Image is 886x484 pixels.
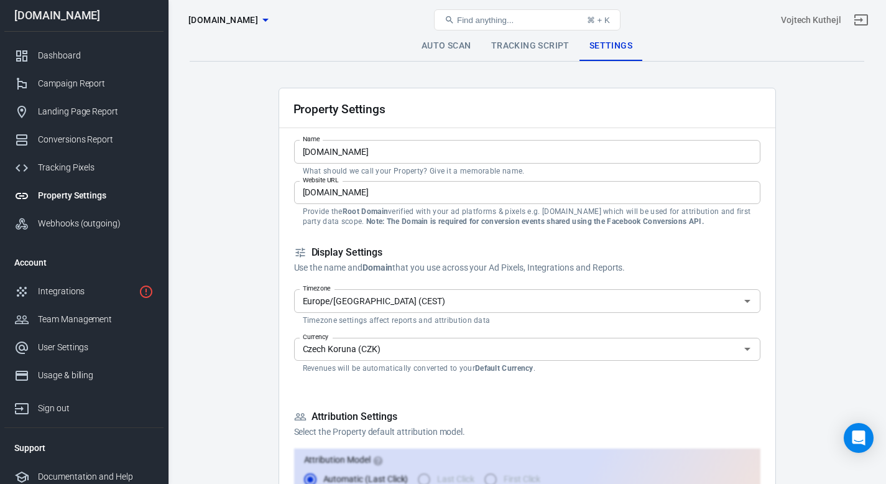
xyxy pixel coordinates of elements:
[298,293,736,309] input: UTC
[366,217,704,226] strong: Note: The Domain is required for conversion events shared using the Facebook Conversions API.
[294,261,760,274] p: Use the name and that you use across your Ad Pixels, Integrations and Reports.
[294,411,760,424] h5: Attribution Settings
[38,313,154,326] div: Team Management
[303,175,339,185] label: Website URL
[139,284,154,299] svg: 2 networks not verified yet
[38,217,154,230] div: Webhooks (outgoing)
[303,315,752,325] p: Timezone settings affect reports and attribution data
[4,70,164,98] a: Campaign Report
[303,332,329,342] label: Currency
[362,263,393,272] strong: Domain
[4,277,164,305] a: Integrations
[4,333,164,361] a: User Settings
[4,210,164,238] a: Webhooks (outgoing)
[739,292,756,310] button: Open
[4,10,164,21] div: [DOMAIN_NAME]
[343,207,388,216] strong: Root Domain
[293,103,385,116] h2: Property Settings
[38,285,134,298] div: Integrations
[303,207,752,226] p: Provide the verified with your ad platforms & pixels e.g. [DOMAIN_NAME] which will be used for at...
[38,105,154,118] div: Landing Page Report
[38,341,154,354] div: User Settings
[4,361,164,389] a: Usage & billing
[739,340,756,358] button: Open
[38,161,154,174] div: Tracking Pixels
[4,42,164,70] a: Dashboard
[303,284,331,293] label: Timezone
[298,342,736,357] input: USD
[38,49,154,62] div: Dashboard
[4,248,164,277] li: Account
[781,14,841,27] div: Account id: xaWMdHFr
[844,423,874,453] div: Open Intercom Messenger
[38,77,154,90] div: Campaign Report
[579,31,642,61] a: Settings
[457,16,514,25] span: Find anything...
[475,364,533,373] strong: Default Currency
[4,433,164,463] li: Support
[294,181,760,204] input: example.com
[183,9,273,32] button: [DOMAIN_NAME]
[303,134,320,144] label: Name
[4,98,164,126] a: Landing Page Report
[188,12,258,28] span: listzon.com
[846,5,876,35] a: Sign out
[481,31,579,61] a: Tracking Script
[38,470,154,483] div: Documentation and Help
[294,246,760,259] h5: Display Settings
[303,363,752,373] p: Revenues will be automatically converted to your .
[412,31,481,61] a: Auto Scan
[4,126,164,154] a: Conversions Report
[4,305,164,333] a: Team Management
[4,154,164,182] a: Tracking Pixels
[294,426,760,439] p: Select the Property default attribution model.
[38,402,154,415] div: Sign out
[4,182,164,210] a: Property Settings
[38,133,154,146] div: Conversions Report
[587,16,610,25] div: ⌘ + K
[294,140,760,163] input: Your Website Name
[434,9,621,30] button: Find anything...⌘ + K
[4,389,164,422] a: Sign out
[38,189,154,202] div: Property Settings
[38,369,154,382] div: Usage & billing
[303,166,752,176] p: What should we call your Property? Give it a memorable name.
